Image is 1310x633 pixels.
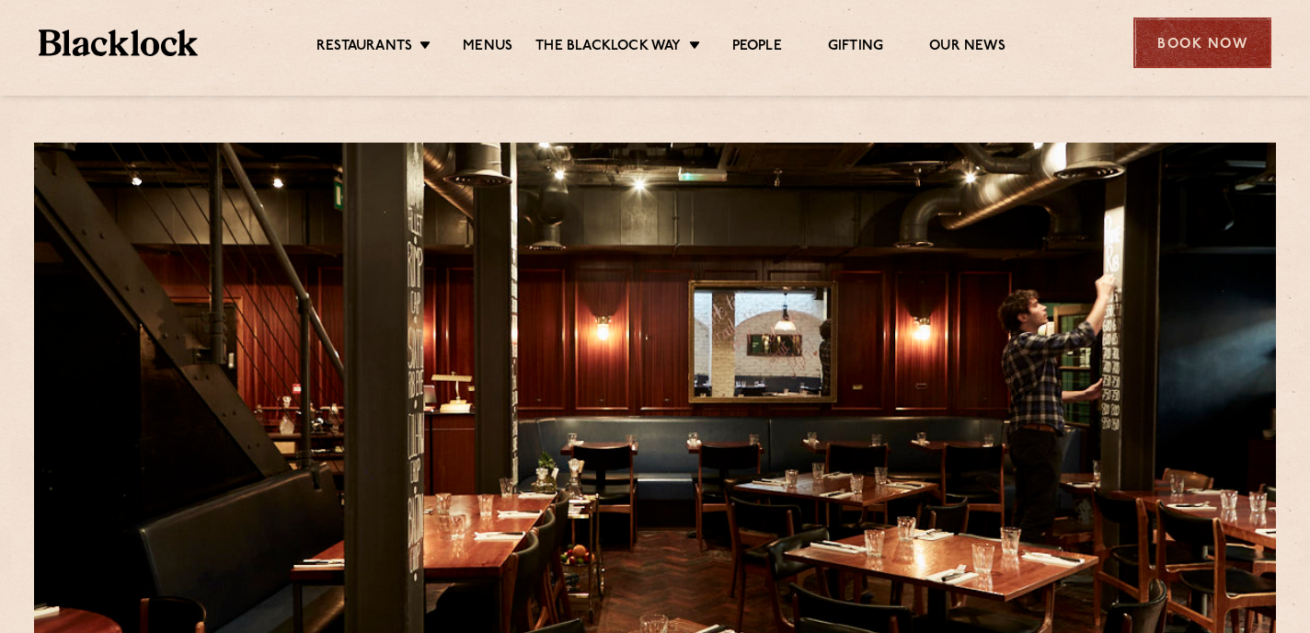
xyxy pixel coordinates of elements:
a: People [732,38,782,58]
a: Gifting [828,38,883,58]
a: Restaurants [316,38,412,58]
a: Our News [929,38,1005,58]
img: BL_Textured_Logo-footer-cropped.svg [39,29,198,56]
div: Book Now [1133,17,1271,68]
a: Menus [463,38,512,58]
a: The Blacklock Way [535,38,681,58]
